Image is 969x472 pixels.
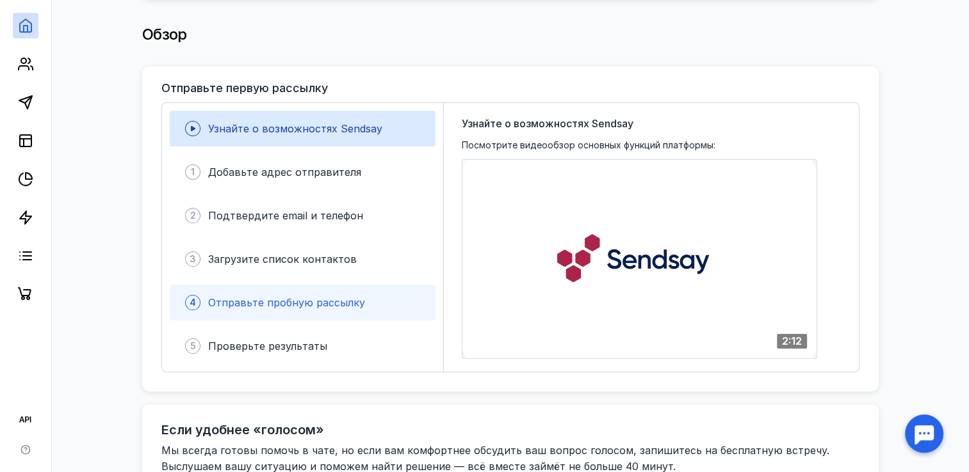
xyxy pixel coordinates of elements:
[208,340,327,352] span: Проверьте результаты
[190,296,196,309] span: 4
[462,139,715,152] span: Посмотрите видеообзор основных функций платформы:
[208,209,363,222] span: Подтвердите email и телефон
[208,253,357,265] span: Загрузите список контактов
[462,116,633,131] span: Узнайте о возможностях Sendsay
[191,166,195,178] span: 1
[190,253,196,265] span: 3
[142,25,187,43] span: Обзор
[208,122,382,135] span: Узнайте о возможностях Sendsay
[161,82,328,95] h3: Отправьте первую рассылку
[208,296,365,309] span: Отправьте пробную рассылку
[208,166,361,178] span: Добавьте адрес отправителя
[190,209,196,222] span: 2
[777,334,807,349] div: 2:12
[190,340,196,352] span: 5
[161,422,324,437] h2: Если удобнее «голосом»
